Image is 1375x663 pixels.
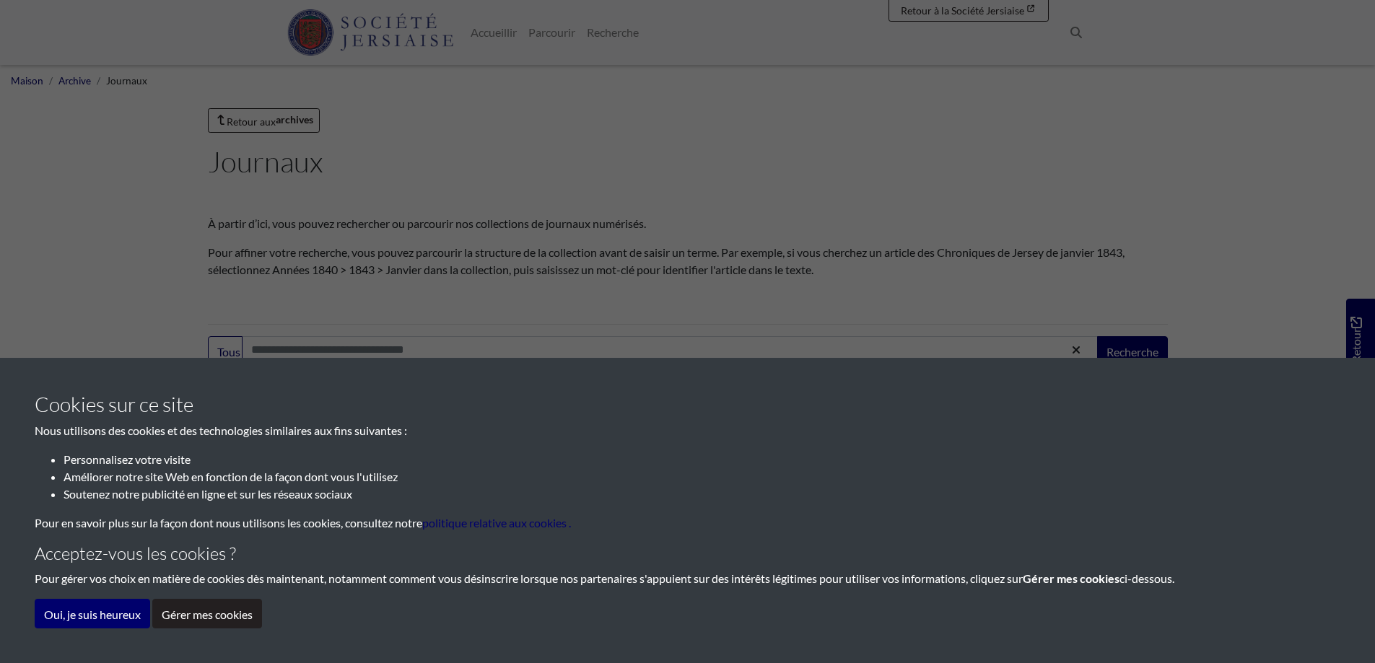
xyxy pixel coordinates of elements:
[1119,571,1174,585] font: ci-dessous.
[35,599,150,628] button: Oui, je suis heureux
[64,470,398,483] font: Améliorer notre site Web en fonction de la façon dont vous l'utilisez
[162,607,253,621] font: Gérer mes cookies
[35,543,236,564] font: Acceptez-vous les cookies ?
[44,607,141,621] font: Oui, je suis heureux
[35,423,407,437] font: Nous utilisons des cookies et des technologies similaires aux fins suivantes :
[35,571,1023,585] font: Pour gérer vos choix en matière de cookies dès maintenant, notamment comment vous désinscrire lor...
[64,452,191,466] font: Personnalisez votre visite
[35,392,193,416] font: Cookies sur ce site
[64,487,352,501] font: Soutenez notre publicité en ligne et sur les réseaux sociaux
[35,516,422,530] font: Pour en savoir plus sur la façon dont nous utilisons les cookies, consultez notre
[422,516,571,530] font: politique relative aux cookies .
[152,599,262,628] button: Gérer mes cookies
[1023,571,1119,585] font: Gérer mes cookies
[422,516,571,530] a: en savoir plus sur les cookies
